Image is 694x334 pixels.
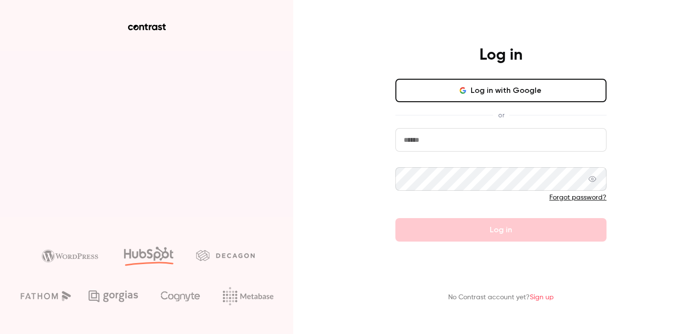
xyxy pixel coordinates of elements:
button: Log in with Google [395,79,607,102]
span: or [493,110,509,120]
h4: Log in [479,45,522,65]
img: decagon [196,250,255,261]
p: No Contrast account yet? [448,292,554,303]
a: Forgot password? [549,194,607,201]
a: Sign up [530,294,554,301]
